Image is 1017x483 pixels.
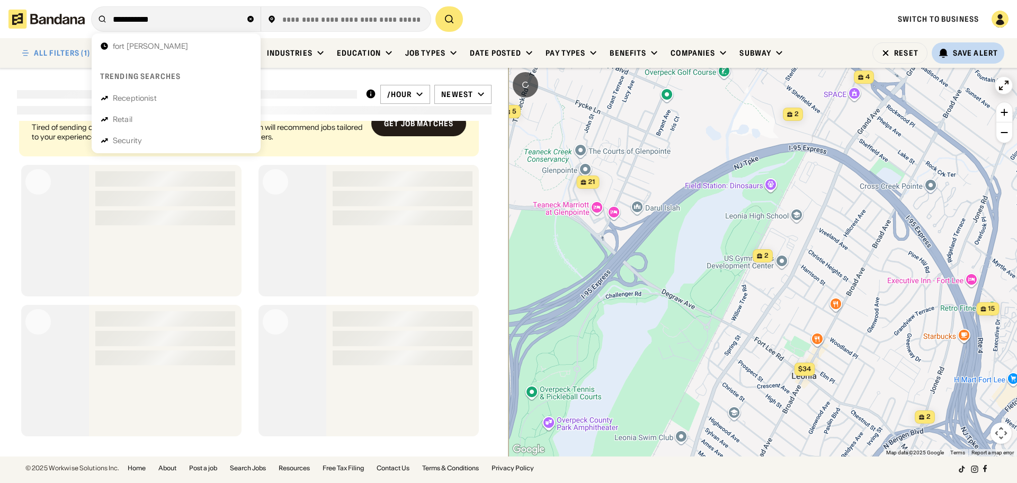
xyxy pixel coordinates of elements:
[32,122,363,142] div: Tired of sending out endless job applications? Bandana Match Team will recommend jobs tailored to...
[588,178,595,187] span: 21
[337,48,381,58] div: Education
[384,120,453,127] div: Get job matches
[158,465,176,471] a: About
[100,72,181,81] div: Trending searches
[610,48,646,58] div: Benefits
[267,48,313,58] div: Industries
[34,49,90,57] div: ALL FILTERS (1)
[492,465,534,471] a: Privacy Policy
[512,107,516,116] span: 5
[950,450,965,455] a: Terms (opens in new tab)
[377,465,409,471] a: Contact Us
[798,365,811,373] span: $34
[894,49,918,57] div: Reset
[511,443,546,456] img: Google
[546,48,585,58] div: Pay Types
[189,465,217,471] a: Post a job
[991,423,1012,444] button: Map camera controls
[926,412,931,421] span: 2
[8,10,85,29] img: Bandana logotype
[441,90,473,99] div: Newest
[113,116,132,123] div: Retail
[422,465,479,471] a: Terms & Conditions
[988,304,995,313] span: 15
[866,73,870,82] span: 4
[25,465,119,471] div: © 2025 Workwise Solutions Inc.
[17,121,492,456] div: grid
[739,48,771,58] div: Subway
[953,48,998,58] div: Save Alert
[323,465,364,471] a: Free Tax Filing
[764,251,769,260] span: 2
[113,94,157,102] div: Receptionist
[230,465,266,471] a: Search Jobs
[279,465,310,471] a: Resources
[886,450,944,455] span: Map data ©2025 Google
[898,14,979,24] a: Switch to Business
[405,48,445,58] div: Job Types
[387,90,412,99] div: /hour
[971,450,1014,455] a: Report a map error
[511,443,546,456] a: Open this area in Google Maps (opens a new window)
[795,110,799,119] span: 2
[470,48,521,58] div: Date Posted
[671,48,715,58] div: Companies
[113,42,189,50] div: fort [PERSON_NAME]
[113,137,142,144] div: Security
[128,465,146,471] a: Home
